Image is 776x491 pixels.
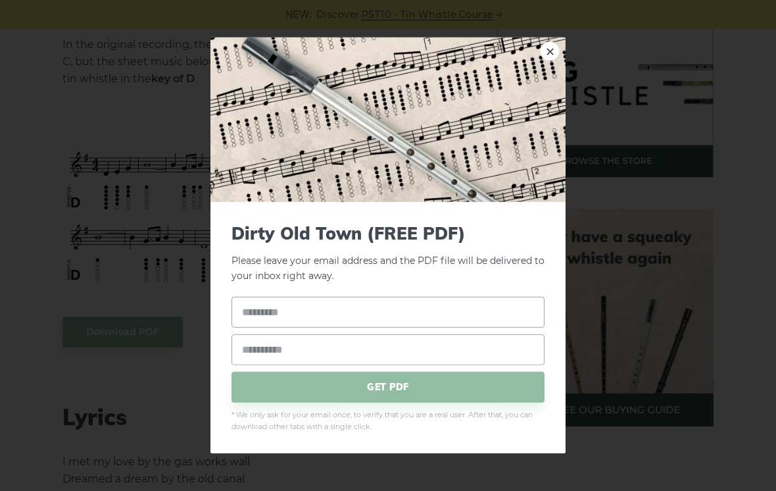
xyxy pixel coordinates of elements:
[231,409,545,432] span: * We only ask for your email once, to verify that you are a real user. After that, you can downlo...
[231,223,545,284] p: Please leave your email address and the PDF file will be delivered to your inbox right away.
[231,371,545,402] span: GET PDF
[210,38,566,202] img: Tin Whistle Tab Preview
[540,41,560,61] a: ×
[231,223,545,244] span: Dirty Old Town (FREE PDF)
